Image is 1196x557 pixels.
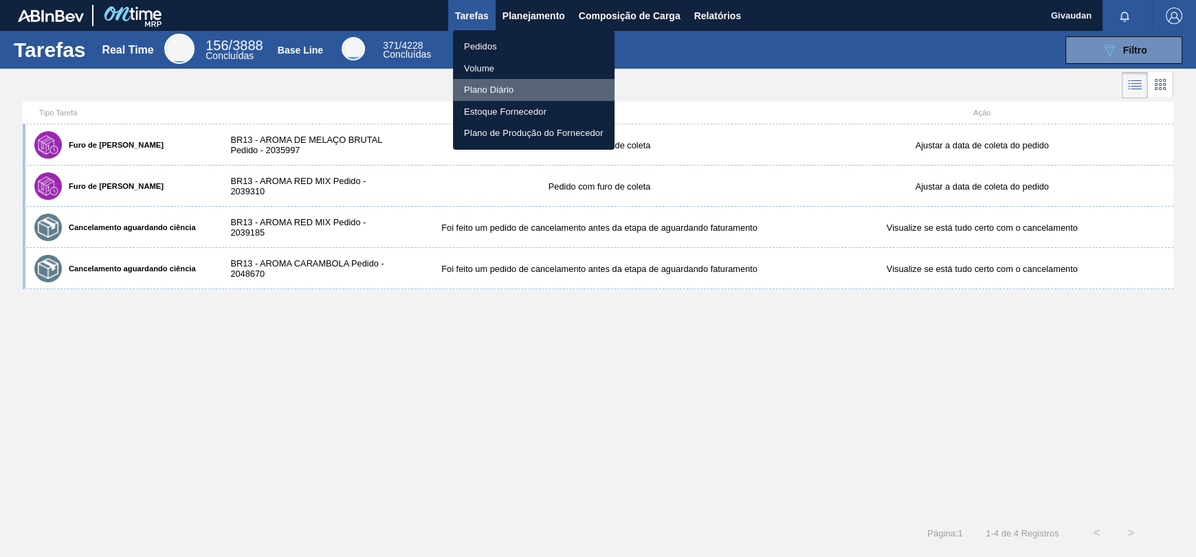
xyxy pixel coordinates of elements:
[453,122,614,144] a: Plano de Produção do Fornecedor
[453,58,614,80] a: Volume
[453,101,614,123] a: Estoque Fornecedor
[453,79,614,101] a: Plano Diário
[453,36,614,58] a: Pedidos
